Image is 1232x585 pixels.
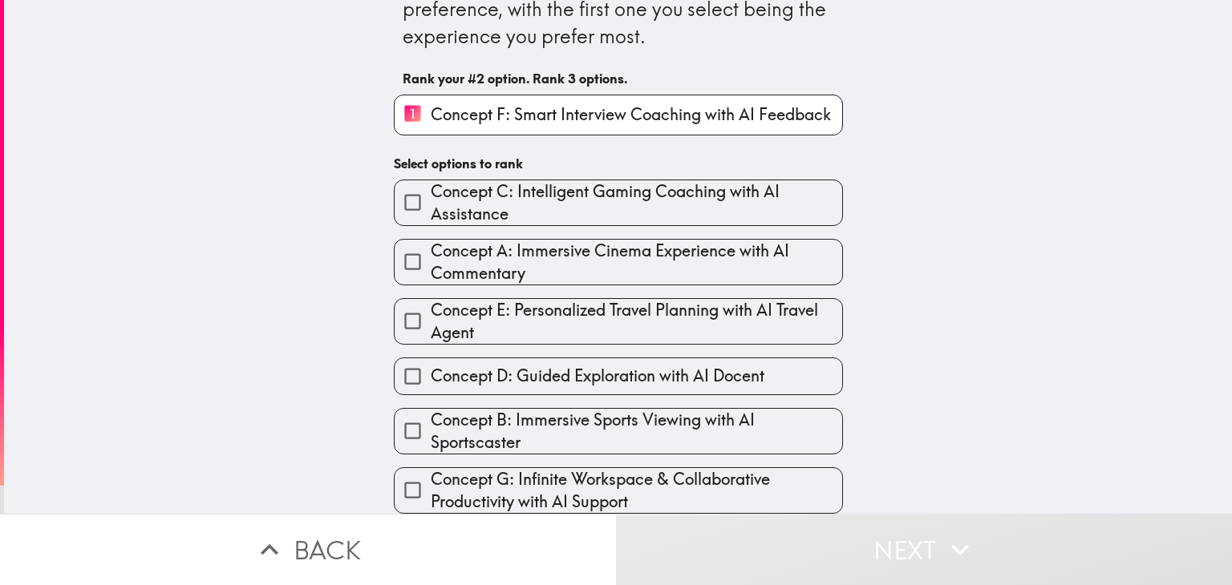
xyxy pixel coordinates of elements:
[431,365,764,387] span: Concept D: Guided Exploration with AI Docent
[616,514,1232,585] button: Next
[395,95,842,135] button: 1Concept F: Smart Interview Coaching with AI Feedback
[395,240,842,284] button: Concept A: Immersive Cinema Experience with AI Commentary
[395,299,842,344] button: Concept E: Personalized Travel Planning with AI Travel Agent
[395,409,842,454] button: Concept B: Immersive Sports Viewing with AI Sportscaster
[431,180,842,225] span: Concept C: Intelligent Gaming Coaching with AI Assistance
[431,103,831,126] span: Concept F: Smart Interview Coaching with AI Feedback
[395,180,842,225] button: Concept C: Intelligent Gaming Coaching with AI Assistance
[395,358,842,394] button: Concept D: Guided Exploration with AI Docent
[395,468,842,513] button: Concept G: Infinite Workspace & Collaborative Productivity with AI Support
[403,70,834,87] h6: Rank your #2 option. Rank 3 options.
[431,299,842,344] span: Concept E: Personalized Travel Planning with AI Travel Agent
[431,468,842,513] span: Concept G: Infinite Workspace & Collaborative Productivity with AI Support
[394,155,843,172] h6: Select options to rank
[431,240,842,284] span: Concept A: Immersive Cinema Experience with AI Commentary
[431,409,842,454] span: Concept B: Immersive Sports Viewing with AI Sportscaster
